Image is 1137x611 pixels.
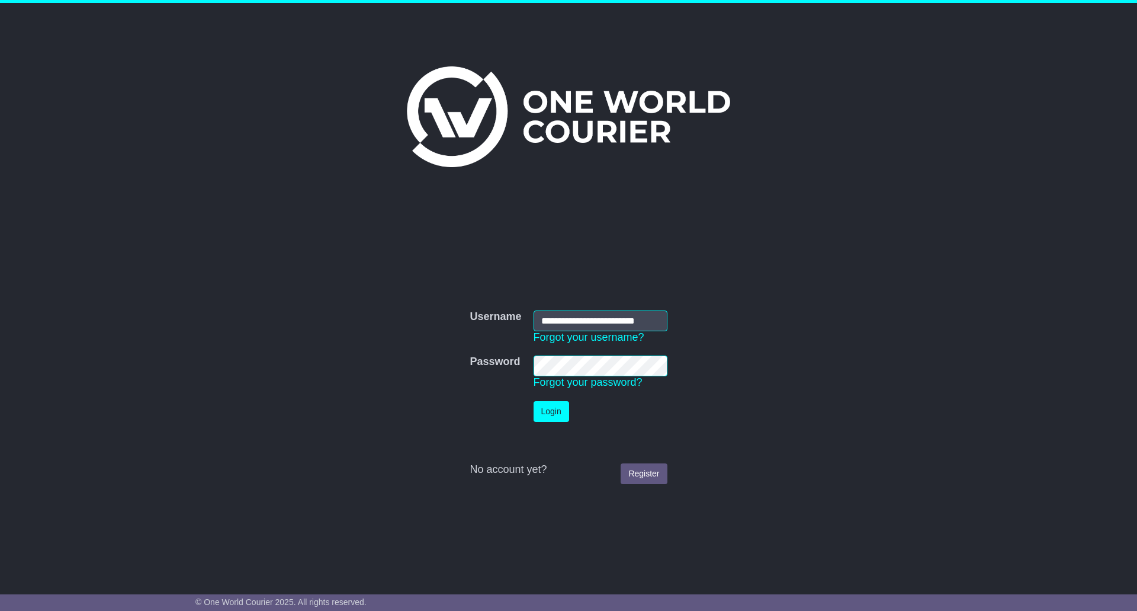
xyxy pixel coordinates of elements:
span: © One World Courier 2025. All rights reserved. [195,597,367,607]
label: Username [470,311,521,324]
div: No account yet? [470,463,667,476]
button: Login [534,401,569,422]
label: Password [470,356,520,369]
a: Register [621,463,667,484]
a: Forgot your username? [534,331,644,343]
a: Forgot your password? [534,376,643,388]
img: One World [407,66,730,167]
